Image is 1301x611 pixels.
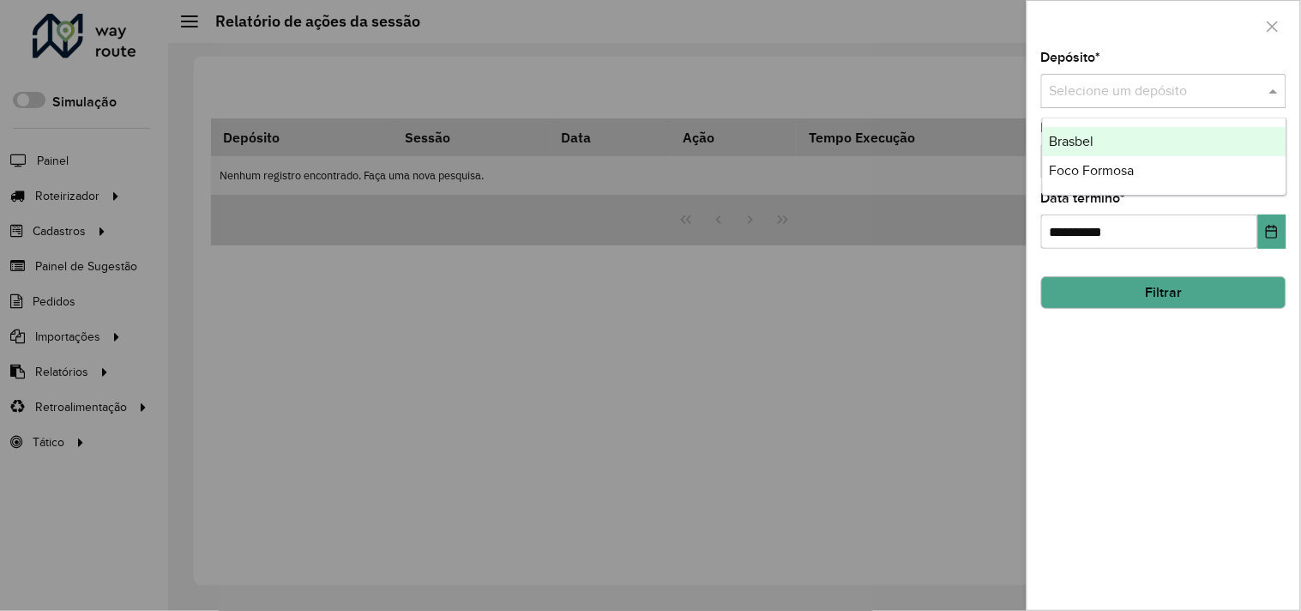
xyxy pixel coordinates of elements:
ng-dropdown-panel: Options list [1042,118,1287,196]
button: Filtrar [1041,276,1286,309]
span: Foco Formosa [1050,163,1135,178]
label: Data término [1041,188,1126,209]
label: Data início [1041,118,1111,138]
span: Brasbel [1050,134,1094,148]
button: Choose Date [1258,215,1286,249]
label: Depósito [1041,47,1101,68]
